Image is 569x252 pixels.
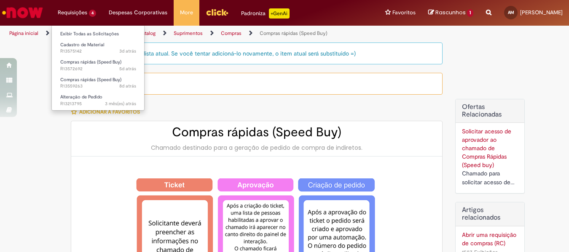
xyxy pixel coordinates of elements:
h2: Ofertas Relacionadas [462,103,518,118]
h3: Artigos relacionados [462,207,518,221]
div: Este item já está em sua lista atual. Se você tentar adicioná-lo novamente, o item atual será sub... [71,42,443,64]
a: Aberto R13213795 : Alteração de Pedido [52,93,145,108]
img: ServiceNow [1,4,44,21]
time: 25/06/2025 13:16:11 [105,101,136,107]
a: Aberto R13572692 : Compras rápidas (Speed Buy) [52,58,145,73]
span: Alteração de Pedido [60,94,102,100]
span: 4 [89,10,96,17]
span: Favoritos [392,8,416,17]
time: 29/09/2025 09:02:07 [119,48,136,54]
a: Página inicial [9,30,38,37]
span: R13572692 [60,66,136,72]
span: 3 mês(es) atrás [105,101,136,107]
p: +GenAi [269,8,290,19]
time: 23/09/2025 14:17:08 [119,83,136,89]
ul: Trilhas de página [6,26,373,41]
div: Padroniza [241,8,290,19]
div: Ofertas Relacionadas [455,99,525,194]
span: Compras rápidas (Speed Buy) [60,59,121,65]
span: 8d atrás [119,83,136,89]
ul: Requisições [51,25,145,111]
span: R13213795 [60,101,136,107]
div: Chamado para solicitar acesso de aprovador ao ticket de Speed buy [462,169,518,187]
span: Requisições [58,8,87,17]
time: 27/09/2025 09:21:38 [119,66,136,72]
span: 3d atrás [119,48,136,54]
span: Despesas Corporativas [109,8,167,17]
a: Solicitar acesso de aprovador ao chamado de Compras Rápidas (Speed buy) [462,127,511,169]
a: Abrir uma requisição de compras (RC) [462,231,518,247]
div: Chamado destinado para a geração de pedido de compra de indiretos. [80,143,434,152]
a: Exibir Todas as Solicitações [52,29,145,39]
span: Cadastro de Material [60,42,104,48]
button: Adicionar a Favoritos [71,103,145,121]
a: Compras [221,30,242,37]
h2: Compras rápidas (Speed Buy) [80,125,434,139]
span: R13559263 [60,83,136,90]
span: R13575142 [60,48,136,55]
span: More [180,8,193,17]
span: [PERSON_NAME] [520,9,563,16]
span: Compras rápidas (Speed Buy) [60,77,121,83]
a: Rascunhos [428,9,473,17]
span: Adicionar a Favoritos [79,109,140,115]
a: Aberto R13559263 : Compras rápidas (Speed Buy) [52,75,145,91]
a: Compras rápidas (Speed Buy) [260,30,327,37]
span: 1 [467,9,473,17]
img: click_logo_yellow_360x200.png [206,6,228,19]
a: Aberto R13575142 : Cadastro de Material [52,40,145,56]
span: AM [508,10,514,15]
span: 5d atrás [119,66,136,72]
div: Obrigatório um anexo. [71,73,443,95]
span: Rascunhos [435,8,466,16]
a: Suprimentos [174,30,203,37]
